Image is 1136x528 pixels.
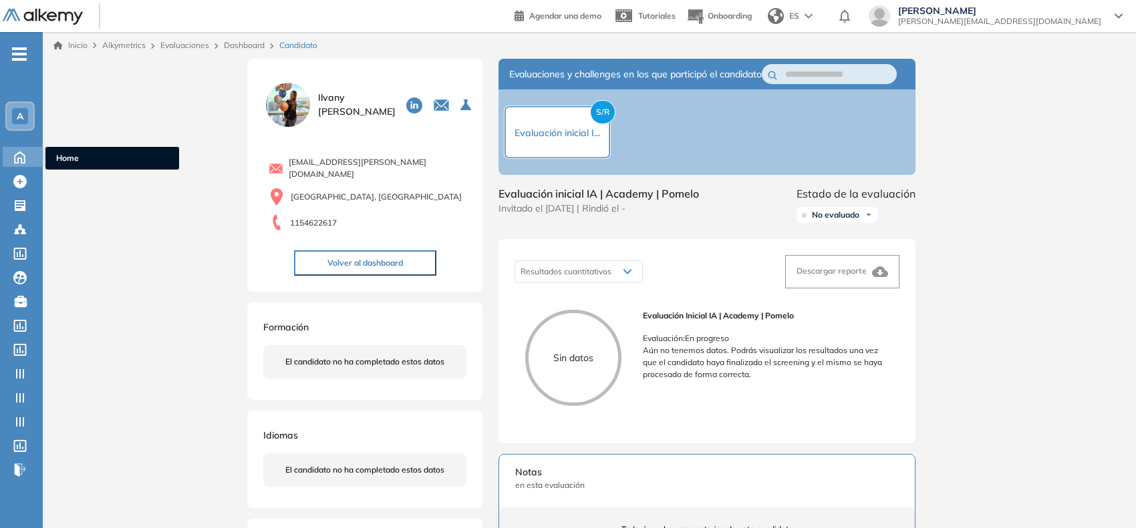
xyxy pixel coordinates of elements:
[291,191,462,203] span: [GEOGRAPHIC_DATA], [GEOGRAPHIC_DATA]
[285,356,444,368] span: El candidato no ha completado estos datos
[805,13,813,19] img: arrow
[263,429,298,441] span: Idiomas
[515,479,899,491] span: en esta evaluación
[643,344,889,380] p: Aún no tenemos datos. Podrás visualizar los resultados una vez que el candidato haya finalizado e...
[898,5,1101,16] span: [PERSON_NAME]
[279,39,317,51] span: Candidato
[318,91,396,119] span: Ilvany [PERSON_NAME]
[521,266,611,276] span: Resultados cuantitativos
[56,152,168,164] span: Home
[797,266,867,276] span: Descargar reporte
[224,40,265,50] a: Dashboard
[708,11,752,21] span: Onboarding
[898,16,1101,27] span: [PERSON_NAME][EMAIL_ADDRESS][DOMAIN_NAME]
[686,2,752,31] button: Onboarding
[643,310,889,322] span: Evaluación inicial IA | Academy | Pomelo
[3,9,83,25] img: Logo
[789,10,799,22] span: ES
[865,211,873,219] img: Ícono de flecha
[768,8,784,24] img: world
[590,100,615,124] span: S/R
[515,465,899,479] span: Notas
[515,127,600,139] span: Evaluación inicial I...
[812,210,859,220] span: No evaluado
[12,53,27,55] i: -
[102,40,146,50] span: Alkymetrics
[785,255,899,288] button: Descargar reporte
[160,40,209,50] a: Evaluaciones
[643,332,889,344] p: Evaluación : En progreso
[515,7,601,23] a: Agendar una demo
[290,217,337,229] span: 1154622617
[529,11,601,21] span: Agendar una demo
[17,111,23,121] span: A
[263,80,313,129] img: PROFILE_MENU_LOGO_USER
[499,186,699,202] span: Evaluación inicial IA | Academy | Pomelo
[509,67,762,81] span: Evaluaciones y challenges en los que participó el candidato
[499,202,699,216] span: Invitado el [DATE] | Rindió el -
[529,351,618,365] p: Sin datos
[289,156,466,180] span: [EMAIL_ADDRESS][PERSON_NAME][DOMAIN_NAME]
[285,464,444,476] span: El candidato no ha completado estos datos
[638,11,676,21] span: Tutoriales
[263,321,309,333] span: Formación
[53,39,88,51] a: Inicio
[797,186,915,202] span: Estado de la evaluación
[294,250,436,276] button: Volver al dashboard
